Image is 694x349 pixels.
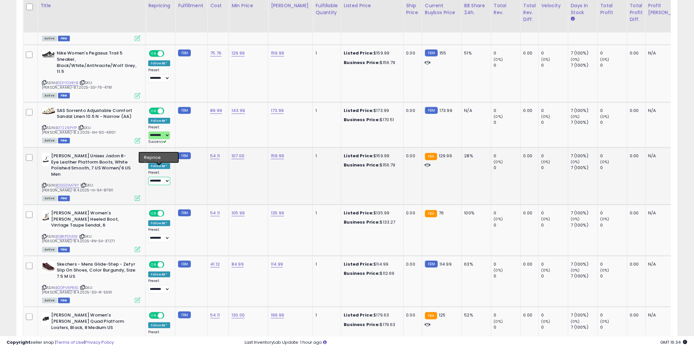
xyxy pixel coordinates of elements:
div: 7 (100%) [571,62,598,68]
a: 75.76 [210,50,221,56]
div: Min Price [232,2,265,9]
a: 159.99 [271,153,284,159]
div: Total Rev. Diff. [523,2,536,23]
div: 7 (100%) [571,324,598,330]
span: | SKU: [PERSON_NAME]-8.2.2025-AH-90-43101 [42,125,115,135]
span: ON [150,108,158,114]
div: Total Profit Diff. [630,2,643,23]
small: (0%) [571,268,580,273]
b: Listed Price: [344,107,374,114]
div: $112.69 [344,271,398,276]
span: FBM [58,298,70,303]
div: 0 [494,273,520,279]
span: All listings currently available for purchase on Amazon [42,247,57,252]
div: 0 [494,153,520,159]
small: (0%) [541,57,551,62]
div: ASIN: [42,108,140,143]
small: (0%) [571,114,580,119]
div: 0 [494,324,520,330]
a: 159.99 [271,50,284,56]
div: 0.00 [630,210,641,216]
div: 0.00 [523,50,534,56]
div: 7 (100%) [571,153,598,159]
div: 0 [494,62,520,68]
small: (0%) [601,319,610,324]
a: 41.12 [210,261,220,268]
div: 1 [316,50,336,56]
small: (0%) [601,159,610,164]
span: ON [150,211,158,216]
div: $170.51 [344,117,398,123]
small: (0%) [494,159,503,164]
b: Nike Women's Pegasus Trail 5 Sneaker, Black/White/Anthracite/Wolf Grey, 11.5 [57,50,136,76]
div: N/A [648,50,685,56]
div: 0.00 [406,153,417,159]
div: Title [40,2,143,9]
div: Preset: [148,68,170,83]
div: 0.00 [630,312,641,318]
b: Business Price: [344,117,380,123]
span: All listings currently available for purchase on Amazon [42,93,57,98]
small: FBA [425,312,437,319]
a: 105.99 [232,210,245,216]
div: Repricing [148,2,173,9]
small: (0%) [601,114,610,119]
div: 0 [541,108,568,114]
div: 0 [601,312,627,318]
div: 100% [464,210,486,216]
small: (0%) [494,216,503,222]
span: FBM [58,247,70,252]
small: (0%) [571,319,580,324]
div: 0 [601,324,627,330]
div: 0 [601,222,627,228]
small: FBM [178,152,191,159]
div: 0 [494,261,520,267]
div: ASIN: [42,50,140,98]
a: 129.99 [232,50,245,56]
b: Skechers - Mens Glide-Step - Zefyr Slip On Shoes, Color Burgundy, Size: 7.5 M US [57,261,136,281]
div: 0 [494,165,520,171]
div: Profit [PERSON_NAME] [648,2,687,16]
div: 0 [601,273,627,279]
small: FBM [425,50,438,56]
span: 2025-09-10 16:34 GMT [661,339,687,345]
small: (0%) [494,268,503,273]
span: ON [150,51,158,56]
div: 7 (100%) [571,273,598,279]
div: Last InventoryLab Update: 1 hour ago. [245,339,687,346]
div: Total Rev. [494,2,518,16]
div: 7 (100%) [571,108,598,114]
div: 0 [541,62,568,68]
div: 1 [316,153,336,159]
div: 0.00 [406,108,417,114]
a: 173.99 [271,107,284,114]
div: 0.00 [406,210,417,216]
a: 54.11 [210,210,220,216]
div: Preset: [148,125,170,144]
b: [PERSON_NAME] Women's [PERSON_NAME] Heeled Boot, Vintage Taupe Sendal, 6 [51,210,131,230]
span: 173.99 [439,107,452,114]
span: All listings currently available for purchase on Amazon [42,196,57,201]
small: (0%) [494,319,503,324]
b: Business Price: [344,162,380,168]
small: (0%) [571,159,580,164]
span: ON [150,154,158,159]
span: OFF [163,313,174,318]
div: 0.00 [630,153,641,159]
div: 0.00 [406,50,417,56]
a: 84.99 [232,261,244,268]
div: N/A [648,210,685,216]
div: Fulfillable Quantity [316,2,338,16]
div: 0 [601,62,627,68]
a: 54.11 [210,312,220,318]
a: 54.11 [210,153,220,159]
div: $135.99 [344,210,398,216]
a: 130.00 [232,312,245,318]
div: 0 [601,261,627,267]
span: ON [150,313,158,318]
div: $114.99 [344,261,398,267]
div: 0 [541,210,568,216]
a: Terms of Use [56,339,84,345]
div: Ship Price [406,2,419,16]
div: 7 (100%) [571,261,598,267]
